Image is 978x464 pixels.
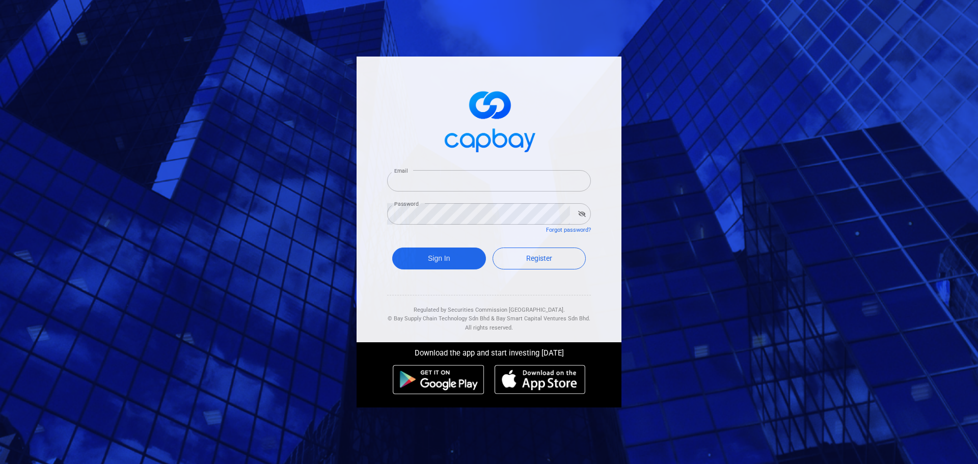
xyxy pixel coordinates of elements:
a: Register [493,248,586,269]
span: Register [526,254,552,262]
label: Email [394,167,407,175]
button: Sign In [392,248,486,269]
div: Regulated by Securities Commission [GEOGRAPHIC_DATA]. & All rights reserved. [387,295,591,333]
div: Download the app and start investing [DATE] [349,342,629,360]
label: Password [394,200,419,208]
img: ios [495,365,585,394]
span: © Bay Supply Chain Technology Sdn Bhd [388,315,490,322]
span: Bay Smart Capital Ventures Sdn Bhd. [496,315,590,322]
img: logo [438,82,540,158]
img: android [393,365,484,394]
a: Forgot password? [546,227,591,233]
